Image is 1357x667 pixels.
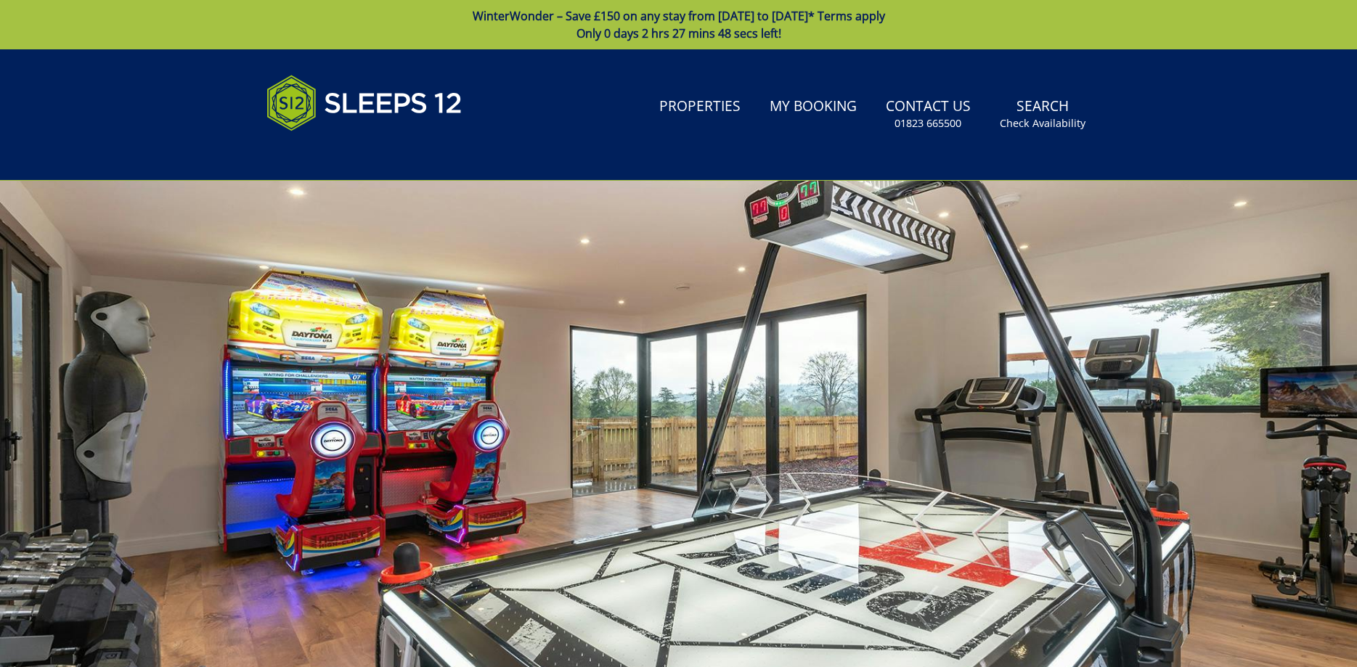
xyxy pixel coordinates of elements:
small: 01823 665500 [895,116,961,131]
a: My Booking [764,91,863,123]
a: Properties [653,91,746,123]
a: Contact Us01823 665500 [880,91,977,138]
span: Only 0 days 2 hrs 27 mins 48 secs left! [576,25,781,41]
img: Sleeps 12 [266,67,462,139]
iframe: Customer reviews powered by Trustpilot [259,148,412,160]
small: Check Availability [1000,116,1085,131]
a: SearchCheck Availability [994,91,1091,138]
